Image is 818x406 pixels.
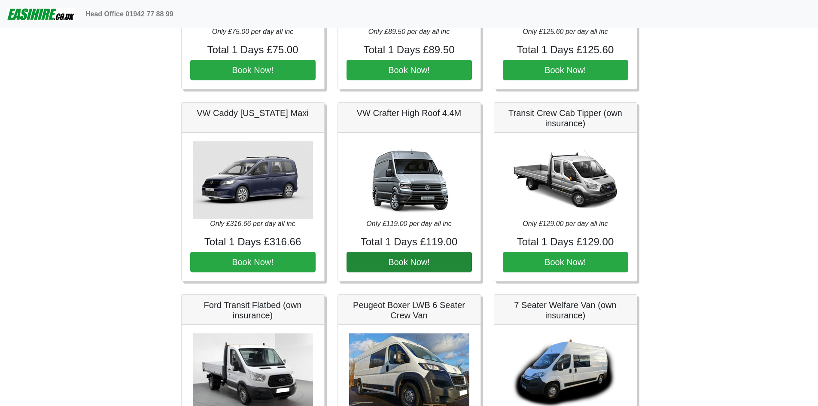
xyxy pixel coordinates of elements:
[523,28,608,35] i: Only £125.60 per day all inc
[503,108,628,128] h5: Transit Crew Cab Tipper (own insurance)
[503,300,628,321] h5: 7 Seater Welfare Van (own insurance)
[347,236,472,248] h4: Total 1 Days £119.00
[347,60,472,80] button: Book Now!
[349,141,469,219] img: VW Crafter High Roof 4.4M
[210,220,295,227] i: Only £316.66 per day all inc
[85,10,173,18] b: Head Office 01942 77 88 99
[503,236,628,248] h4: Total 1 Days £129.00
[190,252,316,272] button: Book Now!
[82,6,177,23] a: Head Office 01942 77 88 99
[193,141,313,219] img: VW Caddy California Maxi
[190,236,316,248] h4: Total 1 Days £316.66
[368,28,450,35] i: Only £89.50 per day all inc
[190,108,316,118] h5: VW Caddy [US_STATE] Maxi
[503,252,628,272] button: Book Now!
[523,220,608,227] i: Only £129.00 per day all inc
[7,6,75,23] img: easihire_logo_small.png
[190,60,316,80] button: Book Now!
[505,141,626,219] img: Transit Crew Cab Tipper (own insurance)
[212,28,293,35] i: Only £75.00 per day all inc
[366,220,451,227] i: Only £119.00 per day all inc
[503,60,628,80] button: Book Now!
[347,108,472,118] h5: VW Crafter High Roof 4.4M
[347,300,472,321] h5: Peugeot Boxer LWB 6 Seater Crew Van
[190,300,316,321] h5: Ford Transit Flatbed (own insurance)
[503,44,628,56] h4: Total 1 Days £125.60
[347,252,472,272] button: Book Now!
[347,44,472,56] h4: Total 1 Days £89.50
[190,44,316,56] h4: Total 1 Days £75.00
